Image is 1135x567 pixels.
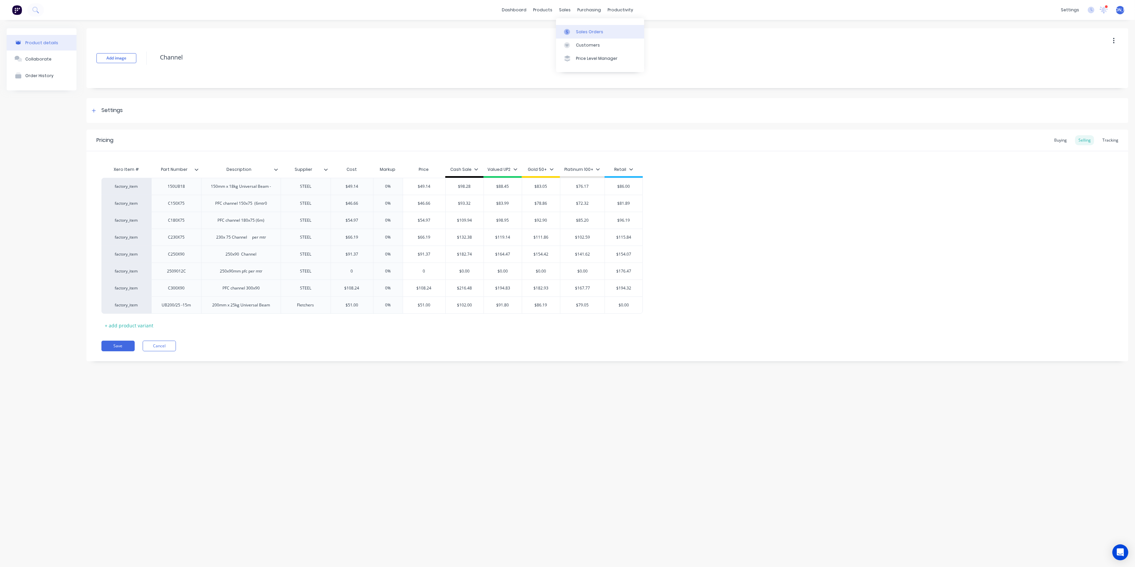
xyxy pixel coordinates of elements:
div: $0.00 [560,263,605,280]
a: Price Level Manager [556,52,644,65]
div: factory_item [108,285,145,291]
div: 250x90mm pfc per mtr [214,267,268,276]
a: Sales Orders [556,25,644,38]
div: $98.28 [446,178,484,195]
div: $154.07 [605,246,642,263]
div: $51.00 [403,297,445,313]
div: Sales Orders [576,29,603,35]
div: Fletchers [289,301,322,309]
div: 0 [403,263,445,280]
div: 0% [371,229,405,246]
div: $102.00 [446,297,484,313]
div: factory_item150UB18150mm x 18kg Universal Beam -STEEL$49.140%$49.14$98.28$88.45$83.05$76.17$86.00 [101,178,643,195]
div: $66.19 [403,229,445,246]
div: products [530,5,556,15]
div: C180X75 [160,216,193,225]
div: factory_item [108,183,145,189]
div: $91.37 [403,246,445,263]
div: $81.89 [605,195,642,212]
div: Description [201,163,281,176]
div: $92.90 [522,212,560,229]
div: UB200/25 -15m [157,301,197,309]
div: Part Number [151,163,201,176]
div: factory_item [108,234,145,240]
div: $108.24 [403,280,445,296]
div: $132.38 [446,229,484,246]
div: 150mm x 18kg Universal Beam - [206,182,276,191]
div: $86.19 [522,297,560,313]
div: purchasing [574,5,604,15]
div: $49.14 [331,178,373,195]
div: $88.45 [484,178,522,195]
div: factory_item [108,251,145,257]
div: $46.66 [331,195,373,212]
div: STEEL [289,267,322,276]
div: $98.95 [484,212,522,229]
div: Platinum 100+ [564,167,600,172]
div: Add image [96,53,136,63]
div: 0 [331,263,373,280]
div: STEEL [289,250,322,259]
div: $46.66 [403,195,445,212]
div: STEEL [289,182,322,191]
div: $54.97 [403,212,445,229]
div: 2509012C [160,267,193,276]
div: Retail [615,167,633,172]
div: $108.24 [331,280,373,296]
div: $83.05 [522,178,560,195]
div: 0% [371,195,405,212]
div: 0% [371,280,405,296]
div: $111.86 [522,229,560,246]
div: Open Intercom Messenger [1112,544,1128,560]
div: PFC channel 150x75 (6mtr0 [210,199,272,208]
div: $102.59 [560,229,605,246]
div: 150UB18 [160,182,193,191]
div: $109.94 [446,212,484,229]
div: $54.97 [331,212,373,229]
div: 250x90 Channel [220,250,262,259]
div: $182.93 [522,280,560,296]
div: Product details [25,40,58,45]
div: $0.00 [484,263,522,280]
div: factory_itemC150X75PFC channel 150x75 (6mtr0STEEL$46.660%$46.66$93.32$83.99$78.86$72.32$81.89 [101,195,643,212]
div: 230x 75 Channel per mtr [211,233,271,242]
div: $96.19 [605,212,642,229]
div: factory_itemC230X75230x 75 Channel per mtrSTEEL$66.190%$66.19$132.38$119.14$111.86$102.59$115.84 [101,229,643,246]
div: PFC channel 300x90 [217,284,265,292]
div: $66.19 [331,229,373,246]
div: Supplier [281,161,327,178]
div: $85.20 [560,212,605,229]
div: $141.62 [560,246,605,263]
img: Factory [12,5,22,15]
div: 0% [371,297,405,313]
div: STEEL [289,199,322,208]
div: $115.84 [605,229,642,246]
div: factory_item [108,268,145,274]
div: 0% [371,178,405,195]
div: settings [1058,5,1082,15]
a: dashboard [498,5,530,15]
div: factory_itemC250X90250x90 ChannelSTEEL$91.370%$91.37$182.74$164.47$154.42$141.62$154.07 [101,246,643,263]
div: Markup [373,163,403,176]
div: Tracking [1099,135,1122,145]
textarea: Channel [157,50,974,65]
a: Customers [556,39,644,52]
div: $167.77 [560,280,605,296]
div: STEEL [289,233,322,242]
div: factory_itemUB200/25 -15m200mm x 25kg Universal BeamFletchers$51.000%$51.00$102.00$91.80$86.19$79... [101,296,643,314]
div: Customers [576,42,600,48]
div: C230X75 [160,233,193,242]
div: Cash Sale [450,167,478,172]
div: $164.47 [484,246,522,263]
div: $216.48 [446,280,484,296]
div: + add product variant [101,320,157,331]
div: 0% [371,263,405,280]
div: $194.83 [484,280,522,296]
div: factory_item [108,217,145,223]
button: Collaborate [7,51,76,67]
div: PFC channel 180x75 (6m) [212,216,270,225]
button: Order History [7,67,76,84]
div: factory_item [108,302,145,308]
div: Valued UP2 [488,167,517,172]
div: C300X90 [160,284,193,292]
